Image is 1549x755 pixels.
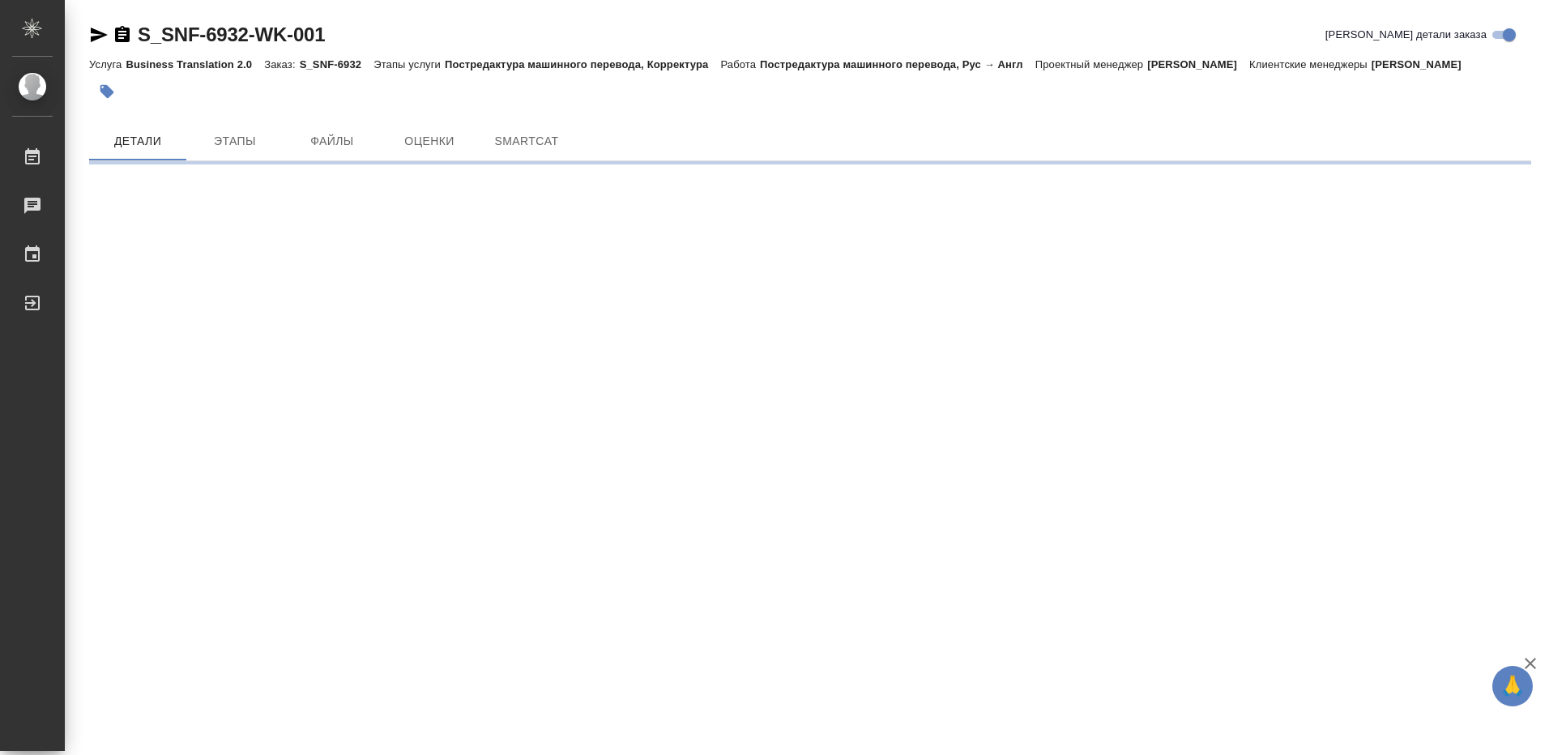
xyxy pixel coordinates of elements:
[445,58,720,70] p: Постредактура машинного перевода, Корректура
[1147,58,1249,70] p: [PERSON_NAME]
[760,58,1035,70] p: Постредактура машинного перевода, Рус → Англ
[89,58,126,70] p: Услуга
[138,23,325,45] a: S_SNF-6932-WK-001
[1499,669,1526,703] span: 🙏
[126,58,264,70] p: Business Translation 2.0
[390,131,468,151] span: Оценки
[488,131,565,151] span: SmartCat
[293,131,371,151] span: Файлы
[89,25,109,45] button: Скопировать ссылку для ЯМессенджера
[196,131,274,151] span: Этапы
[300,58,374,70] p: S_SNF-6932
[1372,58,1474,70] p: [PERSON_NAME]
[720,58,760,70] p: Работа
[1492,666,1533,706] button: 🙏
[1035,58,1147,70] p: Проектный менеджер
[1325,27,1487,43] span: [PERSON_NAME] детали заказа
[113,25,132,45] button: Скопировать ссылку
[373,58,445,70] p: Этапы услуги
[1249,58,1372,70] p: Клиентские менеджеры
[99,131,177,151] span: Детали
[264,58,299,70] p: Заказ:
[89,74,125,109] button: Добавить тэг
